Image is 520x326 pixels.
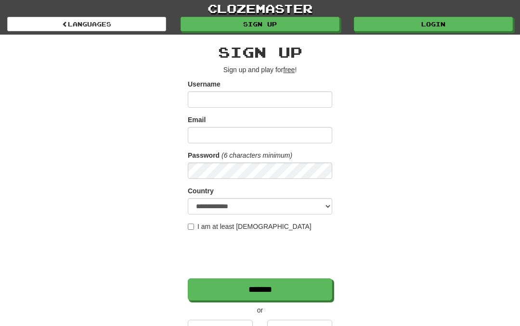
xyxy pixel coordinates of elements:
[188,115,206,125] label: Email
[188,65,332,75] p: Sign up and play for !
[188,186,214,196] label: Country
[283,66,295,74] u: free
[354,17,513,31] a: Login
[188,236,334,274] iframe: reCAPTCHA
[188,305,332,315] p: or
[188,79,221,89] label: Username
[221,151,292,159] em: (6 characters minimum)
[188,222,312,231] label: I am at least [DEMOGRAPHIC_DATA]
[181,17,339,31] a: Sign up
[7,17,166,31] a: Languages
[188,150,220,160] label: Password
[188,44,332,60] h2: Sign up
[188,224,194,230] input: I am at least [DEMOGRAPHIC_DATA]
